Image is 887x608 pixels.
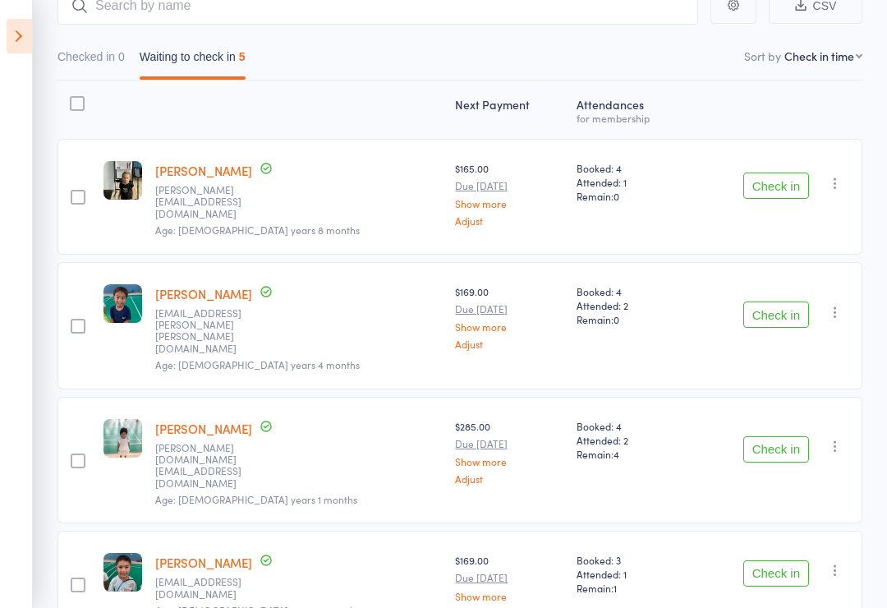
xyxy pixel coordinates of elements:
[455,456,563,467] a: Show more
[577,175,682,189] span: Attended: 1
[455,438,563,449] small: Due [DATE]
[577,433,682,447] span: Attended: 2
[155,442,262,490] small: Annie.gao.sh@gmail.com
[577,419,682,433] span: Booked: 4
[743,436,809,463] button: Check in
[155,162,252,179] a: [PERSON_NAME]
[614,312,619,326] span: 0
[614,189,619,203] span: 0
[577,567,682,581] span: Attended: 1
[455,473,563,484] a: Adjust
[155,223,360,237] span: Age: [DEMOGRAPHIC_DATA] years 8 months
[155,492,357,506] span: Age: [DEMOGRAPHIC_DATA] years 1 months
[577,553,682,567] span: Booked: 3
[577,298,682,312] span: Attended: 2
[239,50,246,63] div: 5
[614,581,617,595] span: 1
[103,161,142,200] img: image1725829849.png
[455,591,563,601] a: Show more
[155,184,262,219] small: elsa.frindel@hotmail.com
[155,420,252,437] a: [PERSON_NAME]
[577,312,682,326] span: Remain:
[577,447,682,461] span: Remain:
[743,173,809,199] button: Check in
[103,419,142,458] img: image1755461184.png
[577,284,682,298] span: Booked: 4
[784,48,854,64] div: Check in time
[455,198,563,209] a: Show more
[577,581,682,595] span: Remain:
[103,284,142,323] img: image1754250434.png
[103,553,142,592] img: image1754250459.png
[577,189,682,203] span: Remain:
[155,307,262,355] small: big.gwen.tom@gmail.com
[455,161,563,226] div: $165.00
[155,554,252,571] a: [PERSON_NAME]
[455,339,563,349] a: Adjust
[744,48,781,64] label: Sort by
[448,88,569,131] div: Next Payment
[743,302,809,328] button: Check in
[577,113,682,123] div: for membership
[57,42,125,80] button: Checked in0
[455,215,563,226] a: Adjust
[140,42,246,80] button: Waiting to check in5
[118,50,125,63] div: 0
[155,285,252,302] a: [PERSON_NAME]
[455,303,563,315] small: Due [DATE]
[577,161,682,175] span: Booked: 4
[614,447,619,461] span: 4
[743,560,809,587] button: Check in
[455,284,563,349] div: $169.00
[155,357,360,371] span: Age: [DEMOGRAPHIC_DATA] years 4 months
[455,572,563,583] small: Due [DATE]
[455,180,563,191] small: Due [DATE]
[570,88,689,131] div: Atten­dances
[455,321,563,332] a: Show more
[155,576,262,600] small: Sophiahw83@yahoo.com
[455,419,563,484] div: $285.00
